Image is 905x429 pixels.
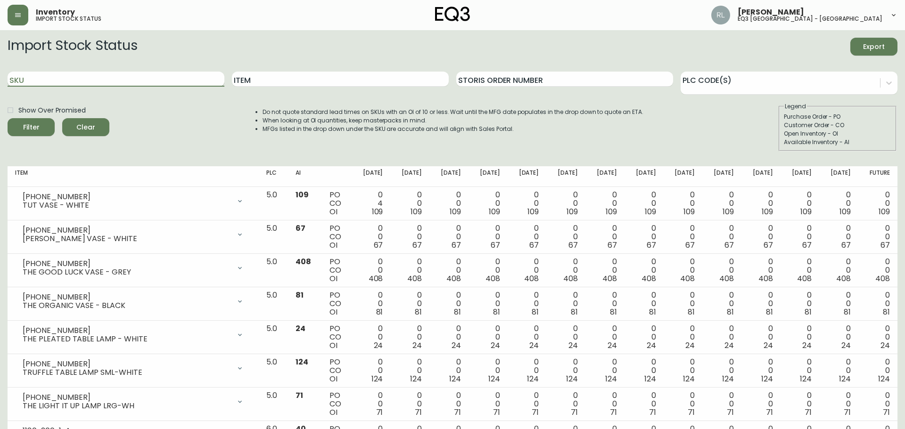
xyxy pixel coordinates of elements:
[788,324,812,350] div: 0 0
[329,340,337,351] span: OI
[710,191,734,216] div: 0 0
[415,307,422,317] span: 81
[866,358,890,383] div: 0 0
[784,130,891,138] div: Open Inventory - OI
[329,324,344,350] div: PO CO
[23,360,230,368] div: [PHONE_NUMBER]
[766,407,773,418] span: 71
[296,189,309,200] span: 109
[329,240,337,251] span: OI
[762,206,773,217] span: 109
[398,358,422,383] div: 0 0
[259,354,288,388] td: 5.0
[761,373,773,384] span: 124
[788,291,812,316] div: 0 0
[710,224,734,250] div: 0 0
[866,258,890,283] div: 0 0
[554,291,578,316] div: 0 0
[738,16,882,22] h5: eq3 [GEOGRAPHIC_DATA] - [GEOGRAPHIC_DATA]
[711,6,730,24] img: 91cc3602ba8cb70ae1ccf1ad2913f397
[23,259,230,268] div: [PHONE_NUMBER]
[764,240,773,251] span: 67
[805,407,812,418] span: 71
[593,224,617,250] div: 0 0
[36,8,75,16] span: Inventory
[671,258,695,283] div: 0 0
[702,166,741,187] th: [DATE]
[527,373,539,384] span: 124
[850,38,897,56] button: Export
[671,224,695,250] div: 0 0
[524,273,539,284] span: 408
[841,240,851,251] span: 67
[359,191,383,216] div: 0 4
[571,307,578,317] span: 81
[625,166,664,187] th: [DATE]
[606,206,617,217] span: 109
[593,291,617,316] div: 0 0
[529,240,539,251] span: 67
[827,191,851,216] div: 0 0
[593,324,617,350] div: 0 0
[329,291,344,316] div: PO CO
[8,166,259,187] th: Item
[532,307,539,317] span: 81
[263,116,643,125] li: When looking at OI quantities, keep masterpacks in mind.
[407,273,422,284] span: 408
[875,273,890,284] span: 408
[764,340,773,351] span: 24
[866,324,890,350] div: 0 0
[62,118,109,136] button: Clear
[683,206,695,217] span: 109
[259,287,288,321] td: 5.0
[610,407,617,418] span: 71
[644,373,656,384] span: 124
[710,358,734,383] div: 0 0
[797,273,812,284] span: 408
[749,258,773,283] div: 0 0
[749,224,773,250] div: 0 0
[329,373,337,384] span: OI
[741,166,781,187] th: [DATE]
[329,358,344,383] div: PO CO
[398,258,422,283] div: 0 0
[680,273,695,284] span: 408
[784,121,891,130] div: Customer Order - CO
[529,340,539,351] span: 24
[23,226,230,235] div: [PHONE_NUMBER]
[632,391,656,417] div: 0 0
[515,358,539,383] div: 0 0
[568,340,578,351] span: 24
[15,324,251,345] div: [PHONE_NUMBER]THE PLEATED TABLE LAMP - WHITE
[476,291,500,316] div: 0 0
[827,291,851,316] div: 0 0
[515,191,539,216] div: 0 0
[359,391,383,417] div: 0 0
[858,41,890,53] span: Export
[23,193,230,201] div: [PHONE_NUMBER]
[449,373,461,384] span: 124
[429,166,469,187] th: [DATE]
[602,273,617,284] span: 408
[491,240,500,251] span: 67
[749,391,773,417] div: 0 0
[485,273,500,284] span: 408
[476,391,500,417] div: 0 0
[866,391,890,417] div: 0 0
[376,407,383,418] span: 71
[296,323,305,334] span: 24
[263,108,643,116] li: Do not quote standard lead times on SKUs with an OI of 10 or less. Wait until the MFG date popula...
[23,293,230,301] div: [PHONE_NUMBER]
[259,321,288,354] td: 5.0
[532,407,539,418] span: 71
[15,224,251,245] div: [PHONE_NUMBER][PERSON_NAME] VASE - WHITE
[23,268,230,276] div: THE GOOD LUCK VASE - GREY
[398,291,422,316] div: 0 0
[878,373,890,384] span: 124
[359,224,383,250] div: 0 0
[296,256,311,267] span: 408
[437,324,461,350] div: 0 0
[476,191,500,216] div: 0 0
[788,258,812,283] div: 0 0
[493,407,500,418] span: 71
